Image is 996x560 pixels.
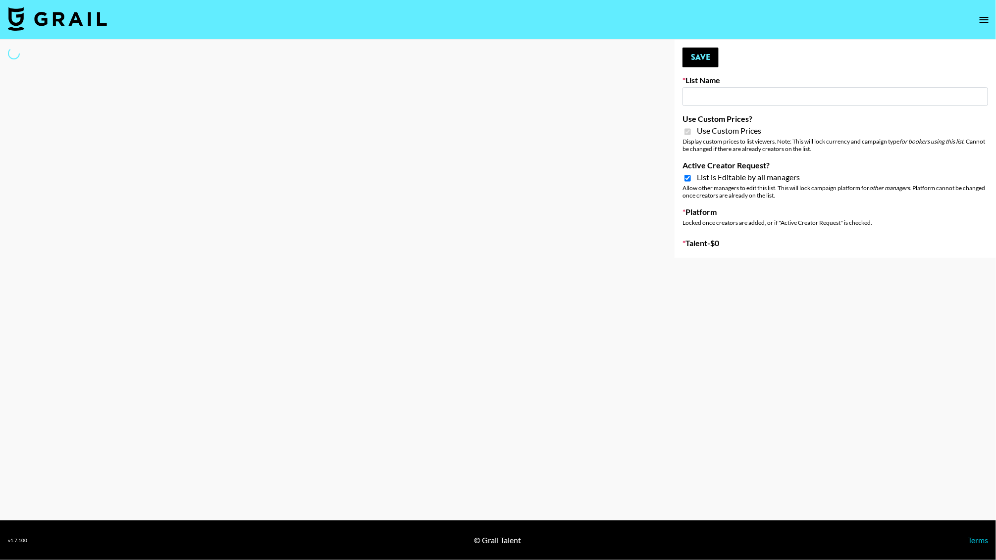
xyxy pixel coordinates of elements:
span: List is Editable by all managers [697,172,800,182]
button: Save [682,48,719,67]
div: Allow other managers to edit this list. This will lock campaign platform for . Platform cannot be... [682,184,988,199]
div: Display custom prices to list viewers. Note: This will lock currency and campaign type . Cannot b... [682,138,988,153]
img: Grail Talent [8,7,107,31]
button: open drawer [974,10,994,30]
label: List Name [682,75,988,85]
label: Active Creator Request? [682,160,988,170]
a: Terms [968,535,988,545]
em: for bookers using this list [899,138,963,145]
div: Locked once creators are added, or if "Active Creator Request" is checked. [682,219,988,226]
span: Use Custom Prices [697,126,761,136]
label: Talent - $ 0 [682,238,988,248]
div: v 1.7.100 [8,537,27,544]
em: other managers [869,184,910,192]
label: Use Custom Prices? [682,114,988,124]
label: Platform [682,207,988,217]
div: © Grail Talent [474,535,521,545]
